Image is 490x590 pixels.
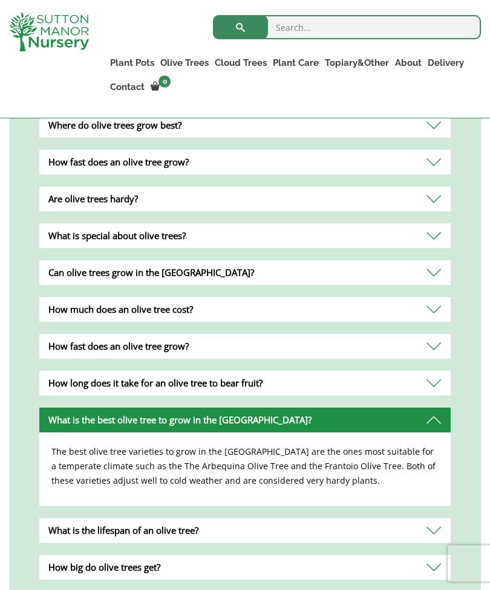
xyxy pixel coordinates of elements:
[107,54,157,71] a: Plant Pots
[51,444,439,488] p: The best olive tree varieties to grow in the [GEOGRAPHIC_DATA] are the ones most suitable for a t...
[39,408,451,432] div: What is the best olive tree to grow in the [GEOGRAPHIC_DATA]?
[148,79,174,95] a: 0
[425,54,467,71] a: Delivery
[39,297,451,322] div: How much does an olive tree cost?
[392,54,425,71] a: About
[213,15,481,39] input: Search...
[322,54,392,71] a: Topiary&Other
[39,223,451,248] div: What is special about olive trees?
[39,187,451,211] div: Are olive trees hardy?
[39,555,451,580] div: How big do olive trees get?
[39,260,451,285] div: Can olive trees grow in the [GEOGRAPHIC_DATA]?
[39,518,451,543] div: What is the lifespan of an olive tree?
[39,334,451,359] div: How fast does an olive tree grow?
[39,150,451,175] div: How fast does an olive tree grow?
[270,54,322,71] a: Plant Care
[157,54,212,71] a: Olive Trees
[39,113,451,138] div: Where do olive trees grow best?
[39,371,451,396] div: How long does it take for an olive tree to bear fruit?
[158,75,171,88] span: 0
[212,54,270,71] a: Cloud Trees
[9,12,89,51] img: logo
[107,79,148,95] a: Contact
